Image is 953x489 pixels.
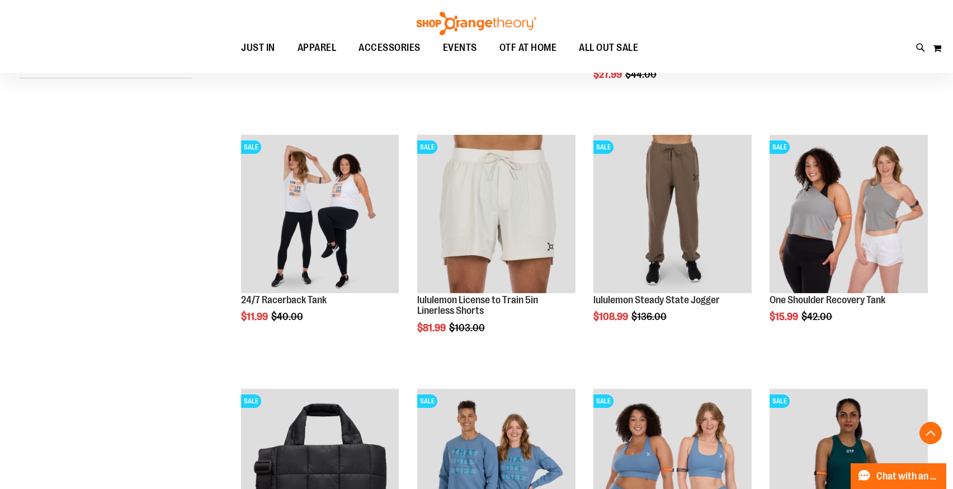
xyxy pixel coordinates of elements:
[298,35,337,60] span: APPAREL
[625,69,658,80] span: $44.00
[241,311,270,322] span: $11.99
[241,140,261,154] span: SALE
[417,135,575,295] a: lululemon License to Train 5in Linerless ShortsSALE
[358,35,421,60] span: ACCESSORIES
[631,311,668,322] span: $136.00
[770,311,800,322] span: $15.99
[593,394,614,408] span: SALE
[770,140,790,154] span: SALE
[449,322,487,333] span: $103.00
[241,294,327,305] a: 24/7 Racerback Tank
[579,35,638,60] span: ALL OUT SALE
[443,35,477,60] span: EVENTS
[801,311,834,322] span: $42.00
[235,129,405,351] div: product
[417,394,437,408] span: SALE
[241,135,399,293] img: 24/7 Racerback Tank
[593,135,752,295] a: lululemon Steady State JoggerSALE
[271,311,305,322] span: $40.00
[770,135,928,295] a: Main view of One Shoulder Recovery TankSALE
[241,394,261,408] span: SALE
[851,463,947,489] button: Chat with an Expert
[919,422,942,444] button: Back To Top
[770,294,885,305] a: One Shoulder Recovery Tank
[588,129,757,351] div: product
[593,140,614,154] span: SALE
[241,35,275,60] span: JUST IN
[499,35,557,60] span: OTF AT HOME
[593,294,720,305] a: lululemon Steady State Jogger
[241,135,399,295] a: 24/7 Racerback TankSALE
[764,129,933,351] div: product
[412,129,581,362] div: product
[593,135,752,293] img: lululemon Steady State Jogger
[593,69,624,80] span: $27.99
[417,140,437,154] span: SALE
[417,135,575,293] img: lululemon License to Train 5in Linerless Shorts
[770,135,928,293] img: Main view of One Shoulder Recovery Tank
[417,322,447,333] span: $81.99
[770,394,790,408] span: SALE
[593,311,630,322] span: $108.99
[417,294,538,317] a: lululemon License to Train 5in Linerless Shorts
[876,471,940,482] span: Chat with an Expert
[415,12,538,35] img: Shop Orangetheory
